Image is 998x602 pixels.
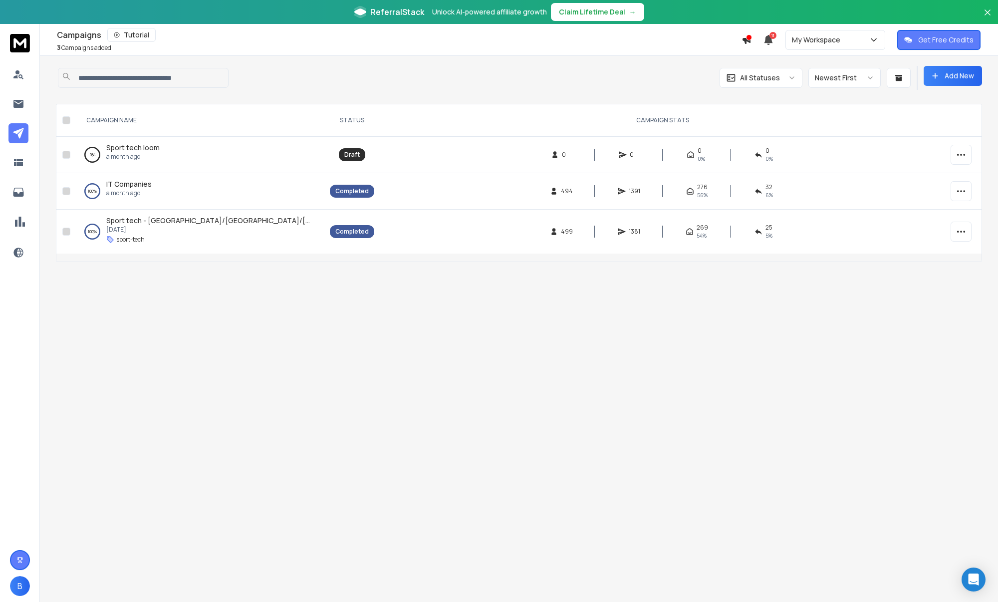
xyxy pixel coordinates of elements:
div: Open Intercom Messenger [962,568,986,592]
span: 1381 [629,228,640,236]
td: 0%Sport tech looma month ago [74,137,324,173]
span: 499 [561,228,573,236]
p: 100 % [88,186,97,196]
td: 100%IT Companiesa month ago [74,173,324,210]
a: Sport tech loom [106,143,160,153]
span: 0 [698,147,702,155]
p: Get Free Credits [918,35,974,45]
button: Close banner [981,6,994,30]
button: Get Free Credits [897,30,981,50]
span: 0% [698,155,705,163]
span: 269 [697,224,708,232]
p: My Workspace [792,35,844,45]
span: 0 [630,151,640,159]
p: a month ago [106,153,160,161]
th: CAMPAIGN STATS [380,104,945,137]
span: 0% [765,155,773,163]
button: Add New [924,66,982,86]
span: 494 [561,187,573,195]
div: Draft [344,151,360,159]
button: B [10,576,30,596]
span: ReferralStack [370,6,424,18]
div: Completed [335,187,369,195]
div: Completed [335,228,369,236]
span: 11 [769,32,776,39]
span: 5 % [765,232,772,240]
p: All Statuses [740,73,780,83]
th: STATUS [324,104,380,137]
span: 25 [765,224,772,232]
span: Sport tech - [GEOGRAPHIC_DATA]/[GEOGRAPHIC_DATA]/[GEOGRAPHIC_DATA] [106,216,377,225]
td: 100%Sport tech - [GEOGRAPHIC_DATA]/[GEOGRAPHIC_DATA]/[GEOGRAPHIC_DATA][DATE]sport-tech [74,210,324,254]
span: 1391 [629,187,640,195]
button: Claim Lifetime Deal→ [551,3,644,21]
p: 0 % [90,150,95,160]
span: 0 [562,151,572,159]
div: Campaigns [57,28,742,42]
span: 32 [765,183,772,191]
p: a month ago [106,189,152,197]
span: 6 % [765,191,773,199]
span: → [629,7,636,17]
button: Tutorial [107,28,156,42]
button: Newest First [808,68,881,88]
span: 54 % [697,232,707,240]
a: IT Companies [106,179,152,189]
p: sport-tech [116,236,145,244]
span: 3 [57,43,60,52]
th: CAMPAIGN NAME [74,104,324,137]
span: Sport tech loom [106,143,160,152]
span: 0 [765,147,769,155]
a: Sport tech - [GEOGRAPHIC_DATA]/[GEOGRAPHIC_DATA]/[GEOGRAPHIC_DATA] [106,216,314,226]
p: Campaigns added [57,44,111,52]
p: [DATE] [106,226,314,234]
p: 100 % [88,227,97,237]
p: Unlock AI-powered affiliate growth [432,7,547,17]
span: 56 % [697,191,708,199]
span: 276 [697,183,708,191]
